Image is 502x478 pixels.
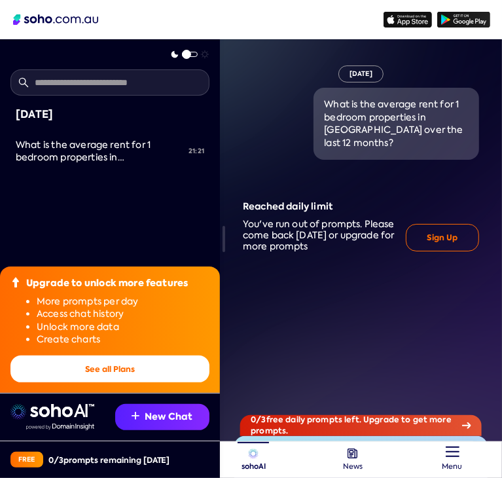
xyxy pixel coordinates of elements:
[437,446,468,471] a: Menu
[10,277,21,287] img: Upgrade icon
[37,295,209,308] li: More prompts per day
[48,454,170,466] div: 0 / 3 prompts remaining [DATE]
[10,452,43,468] div: Free
[343,459,363,471] span: News
[10,356,209,382] button: See all Plans
[37,321,209,334] li: Unlock more data
[238,449,269,471] a: sohoAI
[240,415,481,436] div: 0 / 3 free daily prompts left. Upgrade to get more prompts.
[243,219,395,251] div: You've run out of prompts. Please come back [DATE] or upgrade for more prompts
[37,308,209,321] li: Access chat history
[442,456,463,471] span: Menu
[16,106,204,123] div: [DATE]
[16,139,183,164] div: What is the average rent for 1 bedroom properties in Carlton over the last 12 months?
[132,412,139,420] img: Recommendation icon
[183,137,209,166] div: 21:21
[348,449,358,459] img: news-nav icon
[16,139,173,189] span: What is the average rent for 1 bedroom properties in [GEOGRAPHIC_DATA] over the last 12 months?
[37,333,209,346] li: Create charts
[242,459,266,471] span: sohoAI
[337,449,368,471] a: News
[10,131,183,172] a: What is the average rent for 1 bedroom properties in [GEOGRAPHIC_DATA] over the last 12 months?
[462,422,471,429] img: Arrow icon
[406,224,479,252] button: Sign Up
[248,449,259,459] img: sohoAI logo
[324,98,469,149] div: What is the average rent for 1 bedroom properties in [GEOGRAPHIC_DATA] over the last 12 months?
[115,404,209,430] button: New Chat
[13,14,98,25] img: Soho Logo
[338,65,384,83] div: [DATE]
[10,404,94,420] img: sohoai logo
[243,200,395,213] div: Reached daily limit
[26,424,94,430] img: Data provided by Domain Insight
[437,12,490,28] img: google-play icon
[26,277,188,290] div: Upgrade to unlock more features
[384,12,432,28] img: app-store icon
